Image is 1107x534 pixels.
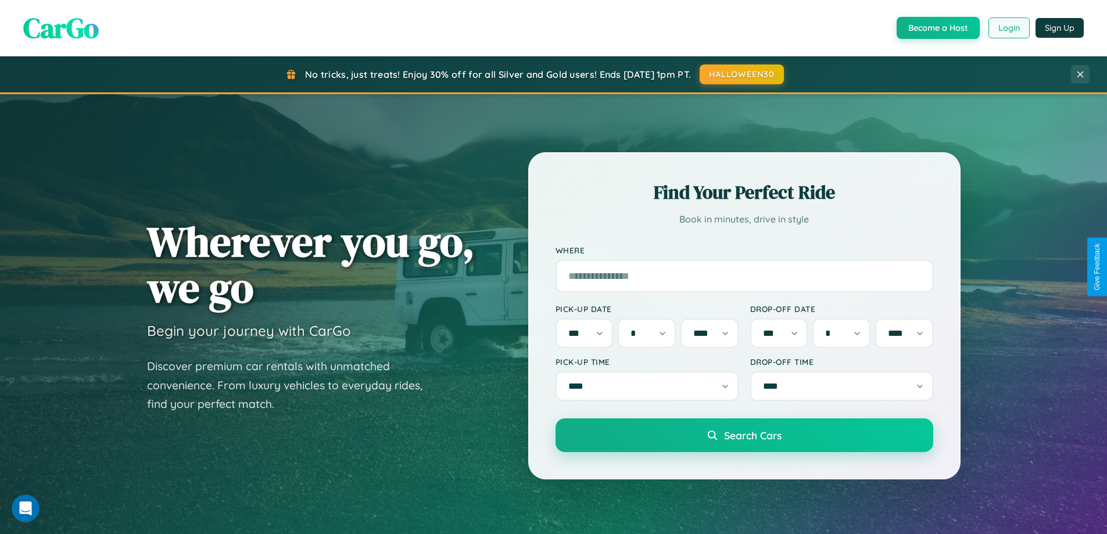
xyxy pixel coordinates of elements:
[556,245,933,255] label: Where
[556,357,739,367] label: Pick-up Time
[750,357,933,367] label: Drop-off Time
[897,17,980,39] button: Become a Host
[750,304,933,314] label: Drop-off Date
[147,218,475,310] h1: Wherever you go, we go
[1036,18,1084,38] button: Sign Up
[988,17,1030,38] button: Login
[556,304,739,314] label: Pick-up Date
[12,494,40,522] iframe: Intercom live chat
[700,64,784,84] button: HALLOWEEN30
[305,69,691,80] span: No tricks, just treats! Enjoy 30% off for all Silver and Gold users! Ends [DATE] 1pm PT.
[147,357,438,414] p: Discover premium car rentals with unmatched convenience. From luxury vehicles to everyday rides, ...
[1093,243,1101,291] div: Give Feedback
[23,9,99,47] span: CarGo
[556,418,933,452] button: Search Cars
[556,211,933,228] p: Book in minutes, drive in style
[724,429,782,442] span: Search Cars
[147,322,351,339] h3: Begin your journey with CarGo
[556,180,933,205] h2: Find Your Perfect Ride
